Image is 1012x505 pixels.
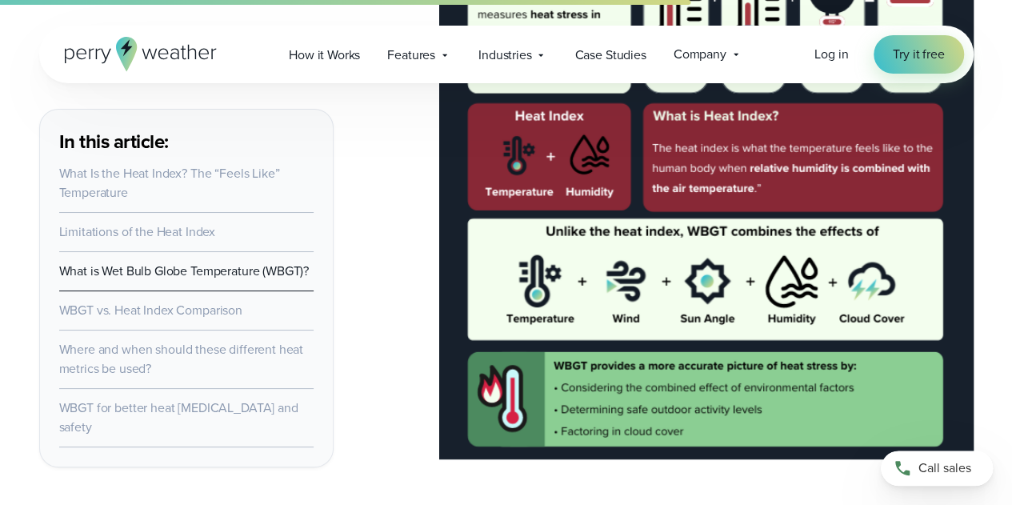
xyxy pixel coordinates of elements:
a: What is Wet Bulb Globe Temperature (WBGT)? [59,262,310,280]
h3: In this article: [59,129,314,154]
span: Call sales [918,459,971,478]
span: Try it free [893,45,944,64]
a: Try it free [874,35,963,74]
span: Features [387,46,435,65]
span: Log in [814,45,848,63]
a: How it Works [275,38,374,71]
span: Case Studies [574,46,646,65]
span: Company [674,45,726,64]
a: WBGT vs. Heat Index Comparison [59,301,242,319]
a: WBGT for better heat [MEDICAL_DATA] and safety [59,399,298,436]
span: Industries [478,46,531,65]
a: Where and when should these different heat metrics be used? [59,340,304,378]
span: How it Works [289,46,360,65]
a: What Is the Heat Index? The “Feels Like” Temperature [59,164,280,202]
a: Call sales [881,451,993,486]
a: Case Studies [561,38,659,71]
a: Limitations of the Heat Index [59,222,216,241]
a: Log in [814,45,848,64]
